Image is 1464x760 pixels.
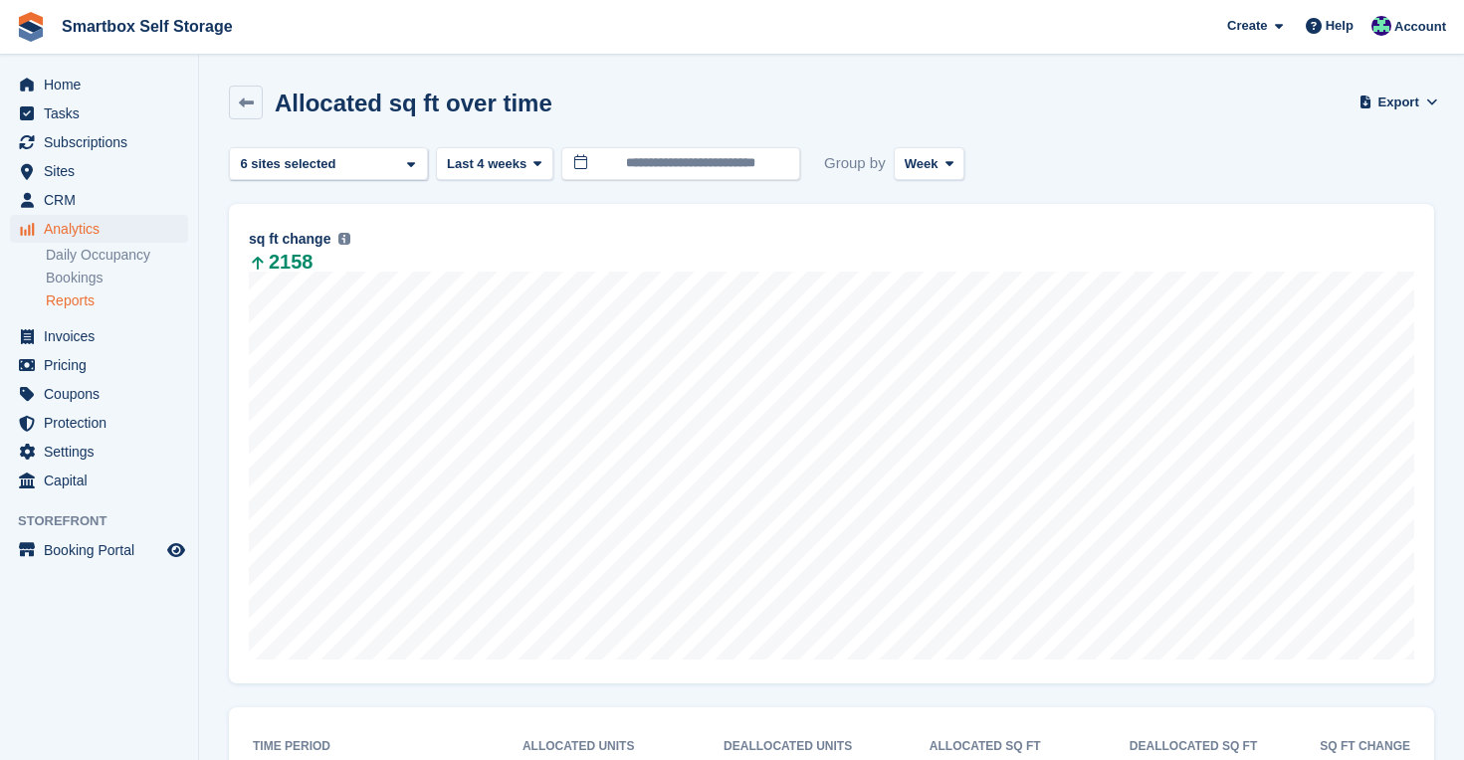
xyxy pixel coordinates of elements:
span: Export [1378,93,1419,112]
button: Week [894,147,964,180]
span: Group by [824,147,886,180]
a: menu [10,380,188,408]
span: sq ft change [249,229,330,250]
span: Pricing [44,351,163,379]
span: Settings [44,438,163,466]
span: Account [1394,17,1446,37]
button: Last 4 weeks [436,147,553,180]
div: 6 sites selected [237,154,343,174]
span: Coupons [44,380,163,408]
span: Subscriptions [44,128,163,156]
a: menu [10,467,188,494]
span: Storefront [18,511,198,531]
a: menu [10,409,188,437]
a: menu [10,186,188,214]
a: menu [10,128,188,156]
span: Help [1326,16,1354,36]
a: Bookings [46,269,188,287]
a: menu [10,351,188,379]
img: Roger Canham [1371,16,1391,36]
span: Tasks [44,99,163,127]
img: stora-icon-8386f47178a22dfd0bd8f6a31ec36ba5ce8667c1dd55bd0f319d3a0aa187defe.svg [16,12,46,42]
span: Protection [44,409,163,437]
a: menu [10,99,188,127]
span: Sites [44,157,163,185]
a: menu [10,438,188,466]
a: menu [10,215,188,243]
a: menu [10,322,188,350]
span: Last 4 weeks [447,154,526,174]
a: Daily Occupancy [46,246,188,265]
a: menu [10,157,188,185]
a: Smartbox Self Storage [54,10,241,43]
button: Export [1362,86,1434,118]
img: icon-info-grey-7440780725fd019a000dd9b08b2336e03edf1995a4989e88bcd33f0948082b44.svg [338,233,350,245]
span: Week [905,154,939,174]
a: Reports [46,291,188,310]
span: Analytics [44,215,163,243]
span: Invoices [44,322,163,350]
a: menu [10,71,188,98]
span: 2158 [249,254,314,272]
a: Preview store [164,538,188,562]
span: CRM [44,186,163,214]
h2: Allocated sq ft over time [275,90,552,116]
span: Home [44,71,163,98]
span: Capital [44,467,163,494]
a: menu [10,536,188,564]
span: Create [1227,16,1267,36]
span: Booking Portal [44,536,163,564]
